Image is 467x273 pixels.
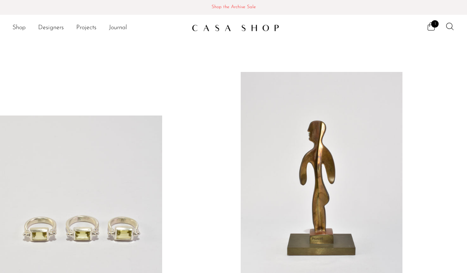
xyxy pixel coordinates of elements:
[38,23,64,33] a: Designers
[109,23,127,33] a: Journal
[431,20,439,28] span: 1
[76,23,96,33] a: Projects
[12,21,185,35] nav: Desktop navigation
[6,3,461,12] span: Shop the Archive Sale
[12,23,26,33] a: Shop
[12,21,185,35] ul: NEW HEADER MENU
